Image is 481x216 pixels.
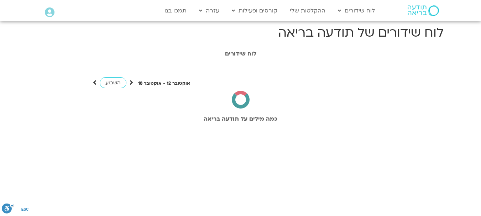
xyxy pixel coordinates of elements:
[138,80,190,87] p: אוקטובר 12 - אוקטובר 18
[334,4,378,17] a: לוח שידורים
[105,79,121,86] span: השבוע
[228,4,281,17] a: קורסים ופעילות
[161,4,190,17] a: תמכו בנו
[41,116,440,122] h2: כמה מילים על תודעה בריאה
[100,77,126,88] a: השבוע
[286,4,329,17] a: ההקלטות שלי
[38,24,444,41] h1: לוח שידורים של תודעה בריאה
[408,5,439,16] img: תודעה בריאה
[195,4,223,17] a: עזרה
[41,51,440,57] h1: לוח שידורים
